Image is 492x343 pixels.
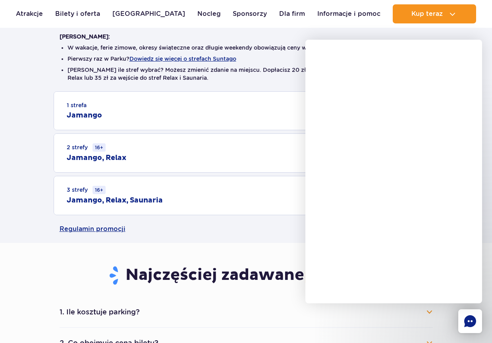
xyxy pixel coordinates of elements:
[67,186,106,194] small: 3 strefy
[112,4,185,23] a: [GEOGRAPHIC_DATA]
[458,309,482,333] div: Chat
[68,66,425,82] li: [PERSON_NAME] ile stref wybrać? Możesz zmienić zdanie na miejscu. Dopłacisz 20 zł za wejście do s...
[93,186,106,194] small: 16+
[233,4,267,23] a: Sponsorzy
[68,55,425,63] li: Pierwszy raz w Parku?
[67,196,163,205] h2: Jamango, Relax, Saunaria
[129,56,236,62] button: Dowiedz się więcej o strefach Suntago
[67,111,102,120] h2: Jamango
[67,143,106,152] small: 2 strefy
[60,215,433,243] a: Regulamin promocji
[67,153,126,163] h2: Jamango, Relax
[93,143,106,152] small: 16+
[305,40,482,303] iframe: chatbot
[393,4,476,23] button: Kup teraz
[304,265,367,285] span: pytania
[60,303,433,321] button: 1. Ile kosztuje parking?
[55,4,100,23] a: Bilety i oferta
[67,101,87,109] small: 1 strefa
[60,33,110,40] strong: [PERSON_NAME]:
[279,4,305,23] a: Dla firm
[60,265,433,286] h3: Najczęściej zadawane
[68,44,425,52] li: W wakacje, ferie zimowe, okresy świąteczne oraz długie weekendy obowiązują ceny weekendowe.
[317,4,380,23] a: Informacje i pomoc
[16,4,43,23] a: Atrakcje
[197,4,221,23] a: Nocleg
[411,10,443,17] span: Kup teraz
